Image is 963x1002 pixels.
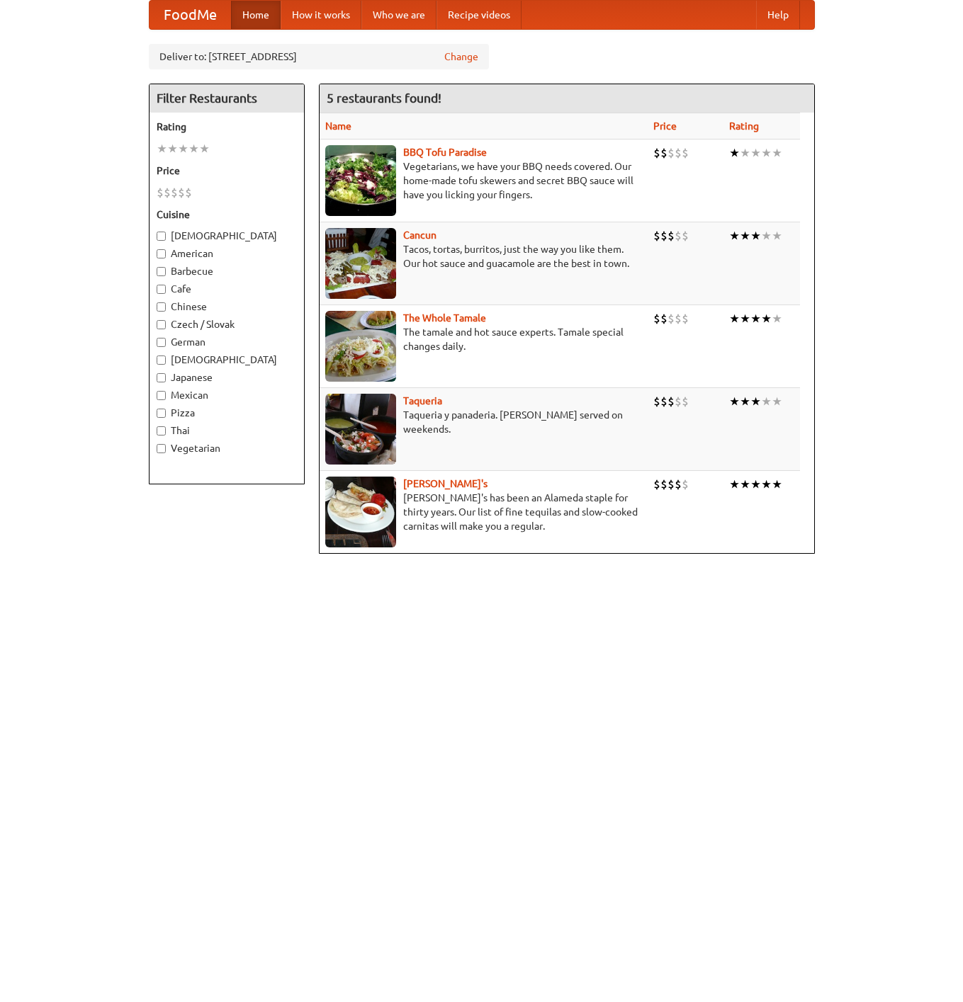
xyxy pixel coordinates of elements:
li: $ [668,477,675,492]
li: ★ [740,228,750,244]
li: ★ [761,394,772,409]
ng-pluralize: 5 restaurants found! [327,91,441,105]
label: [DEMOGRAPHIC_DATA] [157,229,297,243]
li: $ [682,311,689,326]
li: ★ [772,228,782,244]
li: $ [668,394,675,409]
li: ★ [761,477,772,492]
label: German [157,335,297,349]
img: tofuparadise.jpg [325,145,396,216]
li: ★ [178,141,188,156]
a: Who we are [361,1,437,29]
li: ★ [772,477,782,492]
a: Rating [729,120,759,132]
li: ★ [750,145,761,161]
li: $ [682,228,689,244]
label: Czech / Slovak [157,317,297,331]
a: [PERSON_NAME]'s [403,478,488,489]
a: Home [231,1,281,29]
li: $ [178,185,185,200]
li: $ [660,228,668,244]
li: ★ [729,394,740,409]
li: $ [668,228,675,244]
p: [PERSON_NAME]'s has been an Alameda staple for thirty years. Our list of fine tequilas and slow-c... [325,491,642,533]
label: [DEMOGRAPHIC_DATA] [157,353,297,367]
a: Name [325,120,351,132]
li: ★ [740,477,750,492]
input: Vegetarian [157,444,166,453]
li: ★ [157,141,167,156]
input: Chinese [157,302,166,312]
input: Barbecue [157,267,166,276]
h5: Rating [157,120,297,134]
input: American [157,249,166,258]
li: $ [668,311,675,326]
li: $ [675,477,682,492]
li: $ [653,477,660,492]
a: How it works [281,1,361,29]
li: $ [668,145,675,161]
li: ★ [761,145,772,161]
input: Cafe [157,285,166,294]
label: Barbecue [157,264,297,278]
li: $ [675,394,682,409]
label: American [157,246,297,261]
a: Recipe videos [437,1,522,29]
li: $ [682,145,689,161]
h4: Filter Restaurants [150,84,304,113]
li: ★ [740,145,750,161]
li: ★ [750,394,761,409]
input: [DEMOGRAPHIC_DATA] [157,355,166,365]
label: Thai [157,423,297,438]
li: $ [675,228,682,244]
li: $ [682,477,689,492]
li: ★ [729,311,740,326]
p: Taqueria y panaderia. [PERSON_NAME] served on weekends. [325,408,642,436]
label: Mexican [157,388,297,402]
li: ★ [740,394,750,409]
div: Deliver to: [STREET_ADDRESS] [149,44,489,69]
li: ★ [772,394,782,409]
li: ★ [772,311,782,326]
a: BBQ Tofu Paradise [403,147,487,158]
li: $ [682,394,689,409]
li: $ [653,145,660,161]
input: Czech / Slovak [157,320,166,329]
h5: Price [157,164,297,178]
li: ★ [761,228,772,244]
a: Help [756,1,800,29]
li: ★ [729,477,740,492]
a: Change [444,50,478,64]
a: The Whole Tamale [403,312,486,324]
li: $ [675,145,682,161]
img: taqueria.jpg [325,394,396,465]
li: $ [164,185,171,200]
li: ★ [750,477,761,492]
li: ★ [199,141,210,156]
a: Taqueria [403,395,442,406]
label: Japanese [157,370,297,385]
img: wholetamale.jpg [325,311,396,382]
li: ★ [740,311,750,326]
label: Pizza [157,406,297,420]
a: Price [653,120,677,132]
li: $ [157,185,164,200]
li: ★ [761,311,772,326]
label: Cafe [157,282,297,296]
li: ★ [772,145,782,161]
input: Mexican [157,391,166,400]
li: $ [185,185,192,200]
label: Chinese [157,300,297,314]
li: ★ [729,145,740,161]
label: Vegetarian [157,441,297,455]
img: cancun.jpg [325,228,396,299]
li: $ [171,185,178,200]
li: $ [660,145,668,161]
li: $ [653,228,660,244]
input: German [157,338,166,347]
input: Thai [157,426,166,435]
img: pedros.jpg [325,477,396,547]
